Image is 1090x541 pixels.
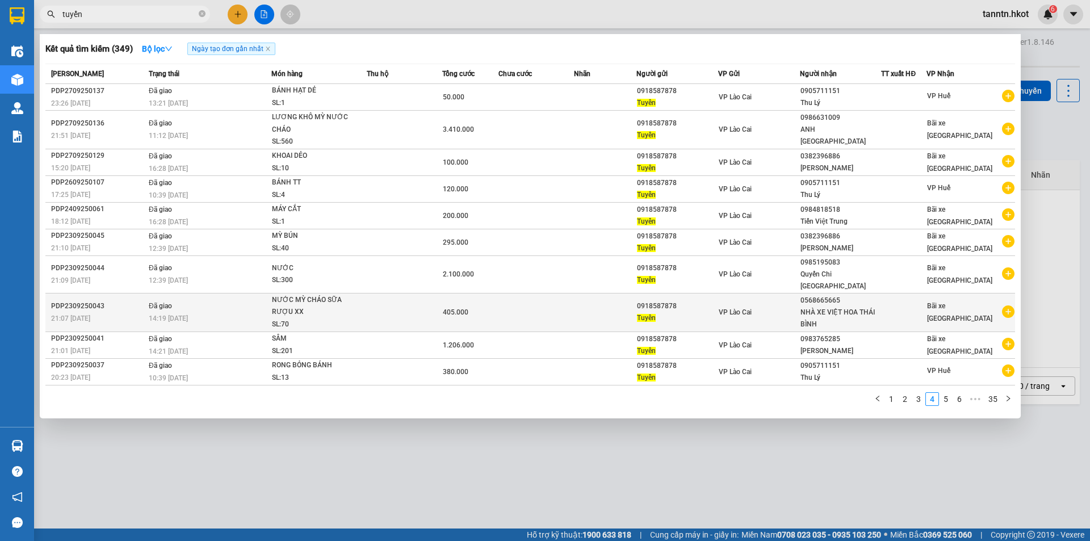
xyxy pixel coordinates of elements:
span: TT xuất HĐ [881,70,916,78]
span: VP Lào Cai [719,341,752,349]
span: Tổng cước [442,70,475,78]
span: Bãi xe [GEOGRAPHIC_DATA] [927,206,992,226]
div: 0918587878 [637,262,718,274]
span: Bãi xe [GEOGRAPHIC_DATA] [927,302,992,322]
a: 35 [985,393,1001,405]
span: VP Huế [927,92,950,100]
span: Trạng thái [149,70,179,78]
span: Nhãn [574,70,590,78]
span: 50.000 [443,93,464,101]
span: search [47,10,55,18]
span: VP Lào Cai [719,368,752,376]
div: KHOAI DẺO [272,150,357,162]
span: close [265,46,271,52]
span: Đã giao [149,232,172,240]
li: 4 [925,392,939,406]
span: Đã giao [149,119,172,127]
span: VP Lào Cai [719,308,752,316]
div: 0918587878 [637,300,718,312]
span: plus-circle [1002,155,1014,167]
span: 20:23 [DATE] [51,374,90,381]
li: 6 [953,392,966,406]
span: 21:09 [DATE] [51,276,90,284]
div: [PERSON_NAME] [800,242,881,254]
span: VP Lào Cai [719,93,752,101]
span: 21:10 [DATE] [51,244,90,252]
div: 0382396886 [800,150,881,162]
span: Tuyển [637,314,656,322]
span: Tuyển [637,164,656,172]
div: PDP2709250137 [51,85,145,97]
div: 0918587878 [637,150,718,162]
div: 0918587878 [637,118,718,129]
div: ANH [GEOGRAPHIC_DATA] [800,124,881,148]
span: 1.206.000 [443,341,474,349]
span: Món hàng [271,70,303,78]
span: VP Huế [927,367,950,375]
span: 2.100.000 [443,270,474,278]
span: 21:07 [DATE] [51,314,90,322]
img: warehouse-icon [11,45,23,57]
div: 0918587878 [637,360,718,372]
span: 21:51 [DATE] [51,132,90,140]
span: notification [12,492,23,502]
span: 13:21 [DATE] [149,99,188,107]
span: Bãi xe [GEOGRAPHIC_DATA] [927,119,992,140]
span: 17:25 [DATE] [51,191,90,199]
span: Tuyển [637,374,656,381]
div: 0984818518 [800,204,881,216]
span: Ngày tạo đơn gần nhất [187,43,275,55]
span: 16:28 [DATE] [149,218,188,226]
span: plus-circle [1002,267,1014,280]
div: LƯƠNG KHÔ MỲ NƯỚC CHÁO [272,111,357,136]
span: plus-circle [1002,338,1014,350]
div: SL: 10 [272,162,357,175]
div: 0905711151 [800,360,881,372]
span: 12:39 [DATE] [149,276,188,284]
div: SL: 300 [272,274,357,287]
div: NHÀ XE VIỆT HOA THÁI BÌNH [800,307,881,330]
span: Đã giao [149,362,172,370]
li: Next Page [1001,392,1015,406]
div: PDP2709250136 [51,118,145,129]
span: plus-circle [1002,90,1014,102]
div: [PERSON_NAME] [800,162,881,174]
li: Next 5 Pages [966,392,984,406]
div: RONG BỎNG BÁNH [272,359,357,372]
div: Thu Lý [800,372,881,384]
img: warehouse-icon [11,102,23,114]
a: 5 [940,393,952,405]
span: close-circle [199,9,206,20]
span: VP Nhận [927,70,954,78]
a: 3 [912,393,925,405]
div: PDP2309250044 [51,262,145,274]
span: Tuyển [637,131,656,139]
div: PDP2709250129 [51,150,145,162]
img: logo-vxr [10,7,24,24]
button: left [871,392,884,406]
div: NƯỚC [272,262,357,275]
span: 380.000 [443,368,468,376]
div: SL: 1 [272,216,357,228]
div: Thu Lý [800,189,881,201]
span: 16:28 [DATE] [149,165,188,173]
div: 0986631009 [800,112,881,124]
input: Tìm tên, số ĐT hoặc mã đơn [62,8,196,20]
span: Bãi xe [GEOGRAPHIC_DATA] [927,335,992,355]
li: Previous Page [871,392,884,406]
span: Bãi xe [GEOGRAPHIC_DATA] [927,232,992,253]
span: Đã giao [149,152,172,160]
span: 3.410.000 [443,125,474,133]
span: Tuyển [637,99,656,107]
div: PDP2409250061 [51,203,145,215]
div: BÁNH HẠT DẺ [272,85,357,97]
span: Thu hộ [367,70,388,78]
div: Quyến Chi [GEOGRAPHIC_DATA] [800,269,881,292]
div: 0905711151 [800,177,881,189]
span: Đã giao [149,179,172,187]
img: solution-icon [11,131,23,142]
span: VP Gửi [718,70,740,78]
li: 3 [912,392,925,406]
div: [PERSON_NAME] [800,345,881,357]
button: Bộ lọcdown [133,40,182,58]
